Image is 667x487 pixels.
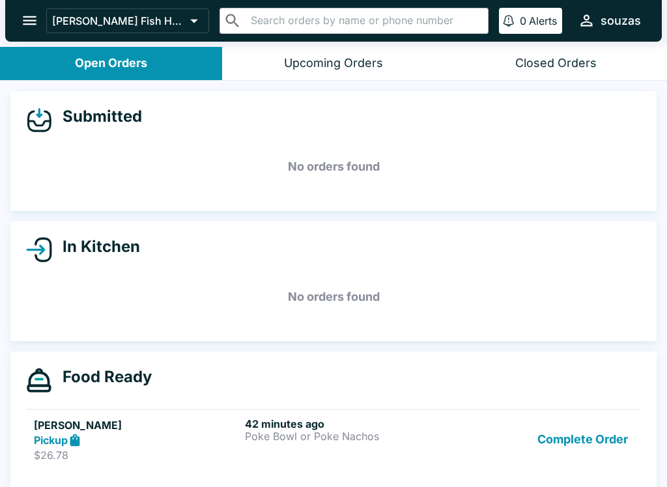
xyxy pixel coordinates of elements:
h5: No orders found [26,273,641,320]
h4: In Kitchen [52,237,140,257]
p: Alerts [529,14,557,27]
h5: [PERSON_NAME] [34,417,240,433]
button: [PERSON_NAME] Fish House [46,8,209,33]
h4: Submitted [52,107,142,126]
input: Search orders by name or phone number [247,12,483,30]
h5: No orders found [26,143,641,190]
div: souzas [601,13,641,29]
div: Upcoming Orders [284,56,383,71]
p: Poke Bowl or Poke Nachos [245,430,451,442]
p: $26.78 [34,449,240,462]
div: Closed Orders [515,56,597,71]
button: Complete Order [532,417,633,462]
p: 0 [520,14,526,27]
p: [PERSON_NAME] Fish House [52,14,185,27]
h6: 42 minutes ago [245,417,451,430]
a: [PERSON_NAME]Pickup$26.7842 minutes agoPoke Bowl or Poke NachosComplete Order [26,409,641,470]
h4: Food Ready [52,367,152,387]
button: souzas [573,7,646,35]
strong: Pickup [34,434,68,447]
button: open drawer [13,4,46,37]
div: Open Orders [75,56,147,71]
